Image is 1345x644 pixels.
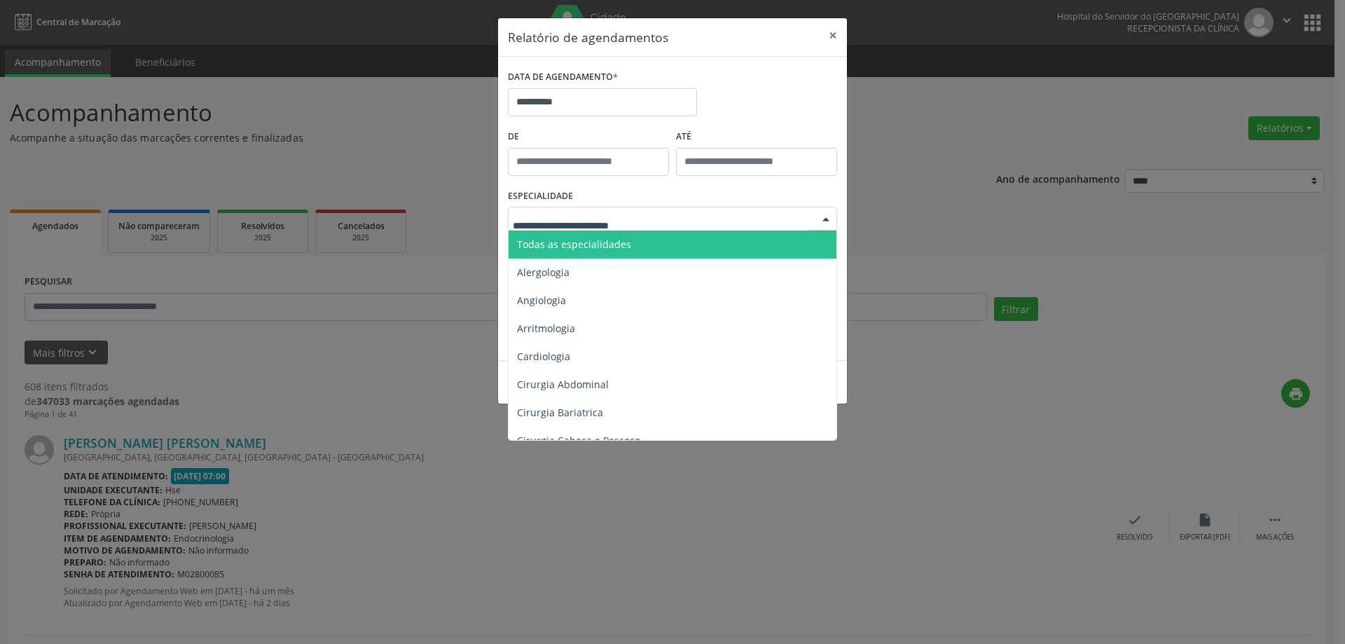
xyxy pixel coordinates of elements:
[508,186,573,207] label: ESPECIALIDADE
[517,238,631,251] span: Todas as especialidades
[819,18,847,53] button: Close
[517,350,570,363] span: Cardiologia
[676,126,837,148] label: ATÉ
[517,322,575,335] span: Arritmologia
[517,378,609,391] span: Cirurgia Abdominal
[508,67,618,88] label: DATA DE AGENDAMENTO
[517,294,566,307] span: Angiologia
[517,406,603,419] span: Cirurgia Bariatrica
[517,434,640,447] span: Cirurgia Cabeça e Pescoço
[517,266,570,279] span: Alergologia
[508,28,668,46] h5: Relatório de agendamentos
[508,126,669,148] label: De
